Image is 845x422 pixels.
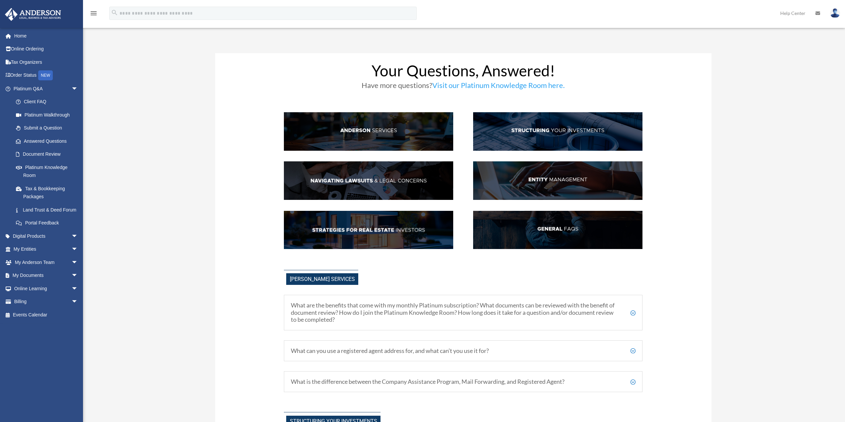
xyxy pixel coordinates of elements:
h1: Your Questions, Answered! [284,63,642,82]
a: Tax & Bookkeeping Packages [9,182,88,203]
span: arrow_drop_down [71,282,85,295]
span: arrow_drop_down [71,243,85,256]
a: Document Review [9,148,88,161]
a: Submit a Question [9,122,88,135]
a: Billingarrow_drop_down [5,295,88,308]
a: Visit our Platinum Knowledge Room here. [432,81,565,93]
a: Events Calendar [5,308,88,321]
a: Portal Feedback [9,216,88,230]
a: Online Learningarrow_drop_down [5,282,88,295]
a: Answered Questions [9,134,88,148]
span: arrow_drop_down [71,229,85,243]
h5: What are the benefits that come with my monthly Platinum subscription? What documents can be revi... [291,302,635,323]
a: My Entitiesarrow_drop_down [5,243,88,256]
span: [PERSON_NAME] Services [286,273,358,285]
a: Land Trust & Deed Forum [9,203,88,216]
a: My Documentsarrow_drop_down [5,269,88,282]
a: menu [90,12,98,17]
img: EntManag_hdr [473,161,642,200]
a: Home [5,29,88,42]
a: My Anderson Teamarrow_drop_down [5,256,88,269]
img: NavLaw_hdr [284,161,453,200]
a: Platinum Walkthrough [9,108,88,122]
div: NEW [38,70,53,80]
a: Platinum Knowledge Room [9,161,88,182]
h5: What is the difference between the Company Assistance Program, Mail Forwarding, and Registered Ag... [291,378,635,385]
img: AndServ_hdr [284,112,453,151]
span: arrow_drop_down [71,82,85,96]
img: StratsRE_hdr [284,211,453,249]
span: arrow_drop_down [71,269,85,283]
h3: Have more questions? [284,82,642,92]
span: arrow_drop_down [71,295,85,309]
a: Tax Organizers [5,55,88,69]
a: Digital Productsarrow_drop_down [5,229,88,243]
a: Order StatusNEW [5,69,88,82]
img: StructInv_hdr [473,112,642,151]
a: Client FAQ [9,95,85,109]
a: Online Ordering [5,42,88,56]
i: menu [90,9,98,17]
h5: What can you use a registered agent address for, and what can’t you use it for? [291,347,635,355]
i: search [111,9,118,16]
span: arrow_drop_down [71,256,85,269]
img: Anderson Advisors Platinum Portal [3,8,63,21]
img: User Pic [830,8,840,18]
img: GenFAQ_hdr [473,211,642,249]
a: Platinum Q&Aarrow_drop_down [5,82,88,95]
